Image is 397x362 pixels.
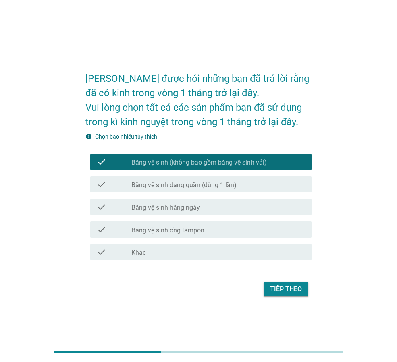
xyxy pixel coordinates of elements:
label: Khác [131,249,146,257]
i: check [97,202,106,212]
i: check [97,247,106,257]
label: Băng vệ sinh (không bao gồm băng vệ sinh vải) [131,159,267,167]
i: check [97,225,106,234]
label: Băng vệ sinh hằng ngày [131,204,200,212]
label: Chọn bao nhiêu tùy thích [95,133,157,140]
label: Băng vệ sinh ống tampon [131,226,204,234]
button: Tiếp theo [264,282,308,296]
i: info [85,133,92,140]
h2: [PERSON_NAME] được hỏi những bạn đã trả lời rằng đã có kinh trong vòng 1 tháng trở lại đây. Vui l... [85,63,312,129]
i: check [97,180,106,189]
i: check [97,157,106,167]
div: Tiếp theo [270,284,302,294]
label: Băng vệ sinh dạng quần (dùng 1 lần) [131,181,237,189]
